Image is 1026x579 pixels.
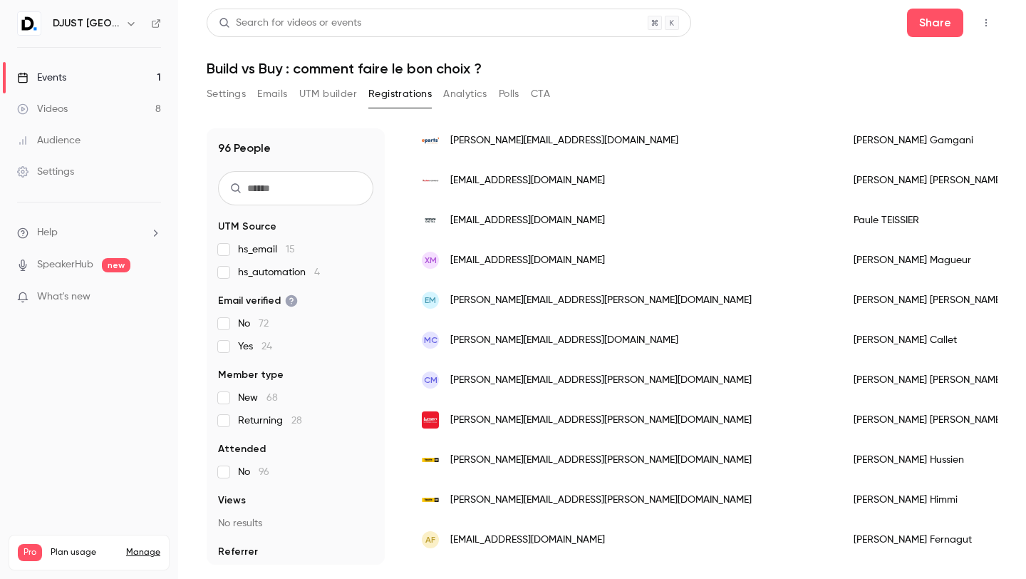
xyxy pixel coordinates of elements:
span: No [238,465,269,479]
span: [PERSON_NAME][EMAIL_ADDRESS][PERSON_NAME][DOMAIN_NAME] [450,493,752,508]
div: [PERSON_NAME] [PERSON_NAME] [839,160,1017,200]
span: [PERSON_NAME][EMAIL_ADDRESS][DOMAIN_NAME] [450,333,678,348]
li: help-dropdown-opener [17,225,161,240]
img: DJUST France [18,12,41,35]
span: XM [425,254,437,267]
h1: 96 People [218,140,271,157]
div: [PERSON_NAME] Callet [839,320,1017,360]
span: 4 [314,267,320,277]
button: Polls [499,83,519,106]
div: [PERSON_NAME] [PERSON_NAME] [839,400,1017,440]
div: Settings [17,165,74,179]
span: 28 [291,416,302,426]
div: [PERSON_NAME] [PERSON_NAME] [839,360,1017,400]
span: Yes [238,339,272,354]
span: 72 [259,319,269,329]
img: decathlon.com [422,212,439,229]
span: [PERSON_NAME][EMAIL_ADDRESS][PERSON_NAME][DOMAIN_NAME] [450,453,752,468]
h6: DJUST [GEOGRAPHIC_DATA] [53,16,120,31]
div: Events [17,71,66,85]
span: Pro [18,544,42,561]
p: No results [218,516,373,531]
span: New [238,391,278,405]
span: EM [425,294,436,307]
div: [PERSON_NAME] Fernagut [839,520,1017,560]
img: lumen.ca [422,411,439,429]
span: hs_email [238,242,295,257]
span: [PERSON_NAME][EMAIL_ADDRESS][PERSON_NAME][DOMAIN_NAME] [450,373,752,388]
span: [EMAIL_ADDRESS][DOMAIN_NAME] [450,213,605,228]
span: 15 [286,245,295,255]
div: Search for videos or events [219,16,361,31]
span: [EMAIL_ADDRESS][DOMAIN_NAME] [450,533,605,548]
div: Audience [17,133,81,148]
span: MC [424,334,437,347]
span: 24 [261,342,272,352]
span: UTM Source [218,220,276,234]
span: Plan usage [51,547,118,558]
img: eparts.fr [422,132,439,149]
div: [PERSON_NAME] Hussien [839,440,1017,480]
img: tractafric-equipment.com [422,451,439,468]
span: hs_automation [238,265,320,280]
span: Email verified [218,294,298,308]
div: Paule TEISSIER [839,200,1017,240]
div: Videos [17,102,68,116]
h1: Build vs Buy : comment faire le bon choix ? [207,60,997,77]
button: Registrations [368,83,432,106]
div: [PERSON_NAME] Gamgani [839,121,1017,160]
span: AF [425,533,435,546]
span: Member type [218,368,284,382]
img: tractafric-equipment.com [422,491,439,508]
span: [PERSON_NAME][EMAIL_ADDRESS][PERSON_NAME][DOMAIN_NAME] [450,413,752,428]
button: Emails [257,83,287,106]
span: CM [424,374,437,386]
span: Referrer [218,545,258,559]
a: SpeakerHub [37,257,93,272]
button: UTM builder [299,83,357,106]
span: What's new [37,289,90,304]
span: 96 [259,467,269,477]
span: [EMAIL_ADDRESS][DOMAIN_NAME] [450,253,605,268]
img: auchan.fr [422,172,439,189]
button: Share [907,9,963,37]
span: [PERSON_NAME][EMAIL_ADDRESS][PERSON_NAME][DOMAIN_NAME] [450,293,752,308]
span: Help [37,225,58,240]
div: [PERSON_NAME] Magueur [839,240,1017,280]
span: [EMAIL_ADDRESS][DOMAIN_NAME] [450,173,605,188]
span: No [238,317,269,331]
iframe: Noticeable Trigger [144,291,161,304]
span: Attended [218,442,266,456]
div: [PERSON_NAME] [PERSON_NAME] [839,280,1017,320]
div: [PERSON_NAME] Himmi [839,480,1017,520]
button: Analytics [443,83,487,106]
button: Settings [207,83,246,106]
button: CTA [531,83,550,106]
span: 68 [266,393,278,403]
span: [PERSON_NAME][EMAIL_ADDRESS][DOMAIN_NAME] [450,133,678,148]
a: Manage [126,547,160,558]
span: new [102,258,130,272]
span: Views [218,493,246,508]
span: Returning [238,414,302,428]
